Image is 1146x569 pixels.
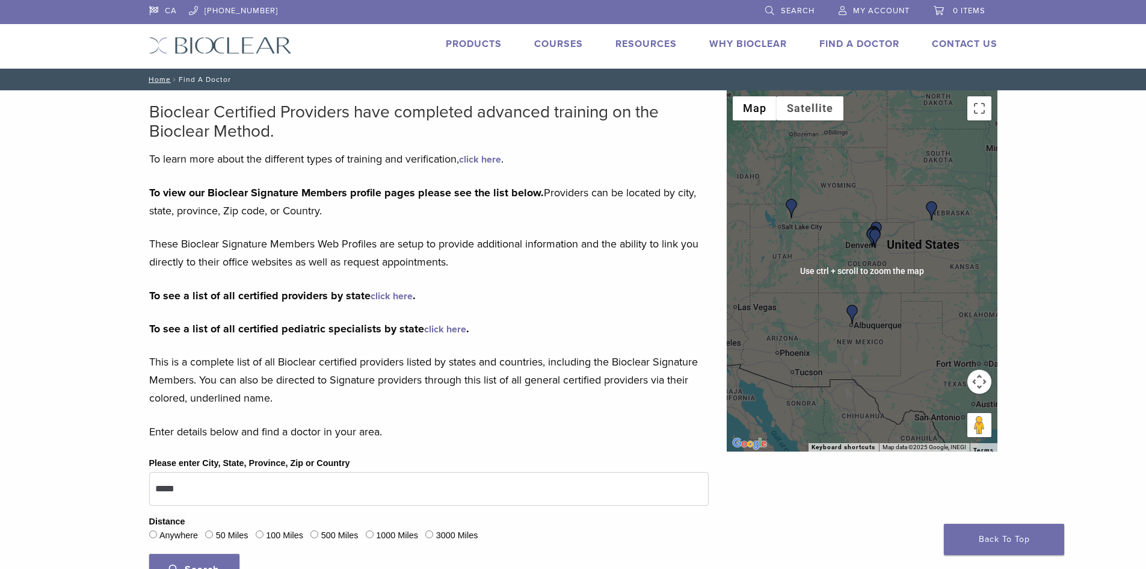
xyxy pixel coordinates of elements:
[932,38,997,50] a: Contact Us
[863,227,883,246] div: Dr. H. Scott Stewart
[149,235,709,271] p: These Bioclear Signature Members Web Profiles are setup to provide additional information and the...
[371,290,413,302] a: click here
[819,38,899,50] a: Find A Doctor
[967,413,991,437] button: Drag Pegman onto the map to open Street View
[812,443,875,452] button: Keyboard shortcuts
[149,515,185,529] legend: Distance
[459,154,501,166] a: click here
[149,186,544,199] strong: To view our Bioclear Signature Members profile pages please see the list below.
[446,38,502,50] a: Products
[867,222,886,241] div: Dr. Jeff Poulson
[865,226,884,246] div: Dr. Sharon Dickerson
[782,199,801,218] div: Dr. Jonathan Morgan
[145,75,171,84] a: Home
[733,96,777,120] button: Show street map
[973,447,994,454] a: Terms (opens in new tab)
[944,524,1064,555] a: Back To Top
[159,529,198,543] label: Anywhere
[149,37,292,54] img: Bioclear
[321,529,359,543] label: 500 Miles
[967,370,991,394] button: Map camera controls
[149,102,709,141] h2: Bioclear Certified Providers have completed advanced training on the Bioclear Method.
[171,76,179,82] span: /
[730,436,769,452] a: Open this area in Google Maps (opens a new window)
[534,38,583,50] a: Courses
[883,444,966,450] span: Map data ©2025 Google, INEGI
[149,457,350,470] label: Please enter City, State, Province, Zip or Country
[149,289,416,302] strong: To see a list of all certified providers by state .
[615,38,677,50] a: Resources
[730,436,769,452] img: Google
[709,38,787,50] a: Why Bioclear
[781,6,815,16] span: Search
[149,353,709,407] p: This is a complete list of all Bioclear certified providers listed by states and countries, inclu...
[216,529,248,543] label: 50 Miles
[777,96,843,120] button: Show satellite imagery
[866,228,885,247] div: Dr. Rachel LePera
[424,323,466,335] a: click here
[149,184,709,220] p: Providers can be located by city, state, province, Zip code, or Country.
[149,150,709,168] p: To learn more about the different types of training and verification, .
[922,201,941,220] div: Dr. Tom Pratt
[866,229,885,248] div: Dr. Mitchell Williams
[967,96,991,120] button: Toggle fullscreen view
[376,529,418,543] label: 1000 Miles
[266,529,303,543] label: 100 Miles
[149,322,469,335] strong: To see a list of all certified pediatric specialists by state .
[953,6,985,16] span: 0 items
[863,228,882,247] div: Dr. Guy Grabiak
[149,423,709,441] p: Enter details below and find a doctor in your area.
[853,6,910,16] span: My Account
[864,226,884,245] div: Dr. Nicole Furuta
[140,69,1006,90] nav: Find A Doctor
[436,529,478,543] label: 3000 Miles
[843,305,862,324] div: Dr. Chelsea Gonzales & Jeniffer Segura EFDA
